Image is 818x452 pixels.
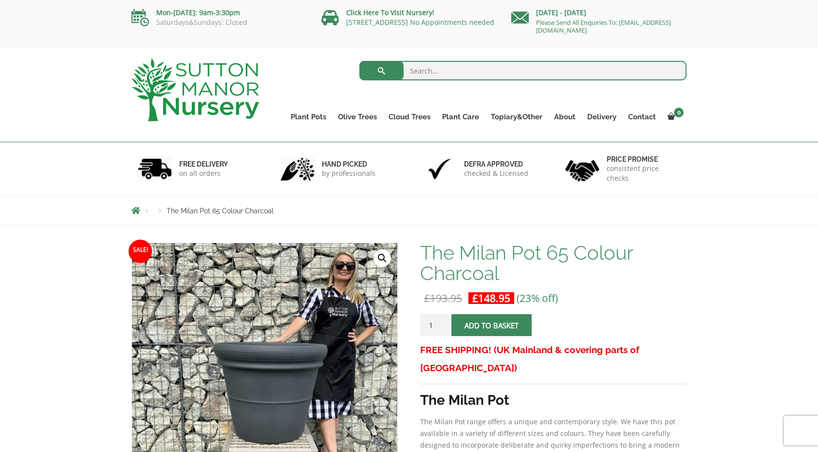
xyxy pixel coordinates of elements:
h6: hand picked [322,160,375,169]
nav: Breadcrumbs [131,207,687,214]
span: 0 [674,108,684,117]
span: (23% off) [517,291,558,305]
a: Click Here To Visit Nursery! [346,8,434,17]
img: 3.jpg [423,156,457,181]
span: £ [424,291,430,305]
input: Search... [359,61,687,80]
button: Add to basket [451,314,532,336]
a: Contact [622,110,662,124]
strong: The Milan Pot [420,392,509,408]
h6: Defra approved [464,160,528,169]
a: Olive Trees [332,110,383,124]
a: Plant Pots [285,110,332,124]
a: Topiary&Other [485,110,548,124]
p: by professionals [322,169,375,178]
a: About [548,110,581,124]
h6: FREE DELIVERY [179,160,228,169]
h1: The Milan Pot 65 Colour Charcoal [420,243,687,283]
p: consistent price checks [607,164,681,183]
p: Mon-[DATE]: 9am-3:30pm [131,7,307,19]
p: [DATE] - [DATE] [511,7,687,19]
input: Product quantity [420,314,449,336]
a: [STREET_ADDRESS] No Appointments needed [346,18,494,27]
span: Sale! [129,240,152,263]
span: £ [472,291,478,305]
img: logo [131,58,259,121]
a: Delivery [581,110,622,124]
a: 0 [662,110,687,124]
a: Cloud Trees [383,110,436,124]
bdi: 148.95 [472,291,510,305]
a: View full-screen image gallery [373,249,391,267]
p: Saturdays&Sundays: Closed [131,19,307,26]
h6: Price promise [607,155,681,164]
a: Please Send All Enquiries To: [EMAIL_ADDRESS][DOMAIN_NAME] [536,18,671,35]
bdi: 193.95 [424,291,462,305]
img: 2.jpg [280,156,315,181]
img: 1.jpg [138,156,172,181]
img: 4.jpg [565,154,599,184]
span: The Milan Pot 65 Colour Charcoal [167,207,274,215]
p: on all orders [179,169,228,178]
h3: FREE SHIPPING! (UK Mainland & covering parts of [GEOGRAPHIC_DATA]) [420,341,687,377]
p: checked & Licensed [464,169,528,178]
a: Plant Care [436,110,485,124]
